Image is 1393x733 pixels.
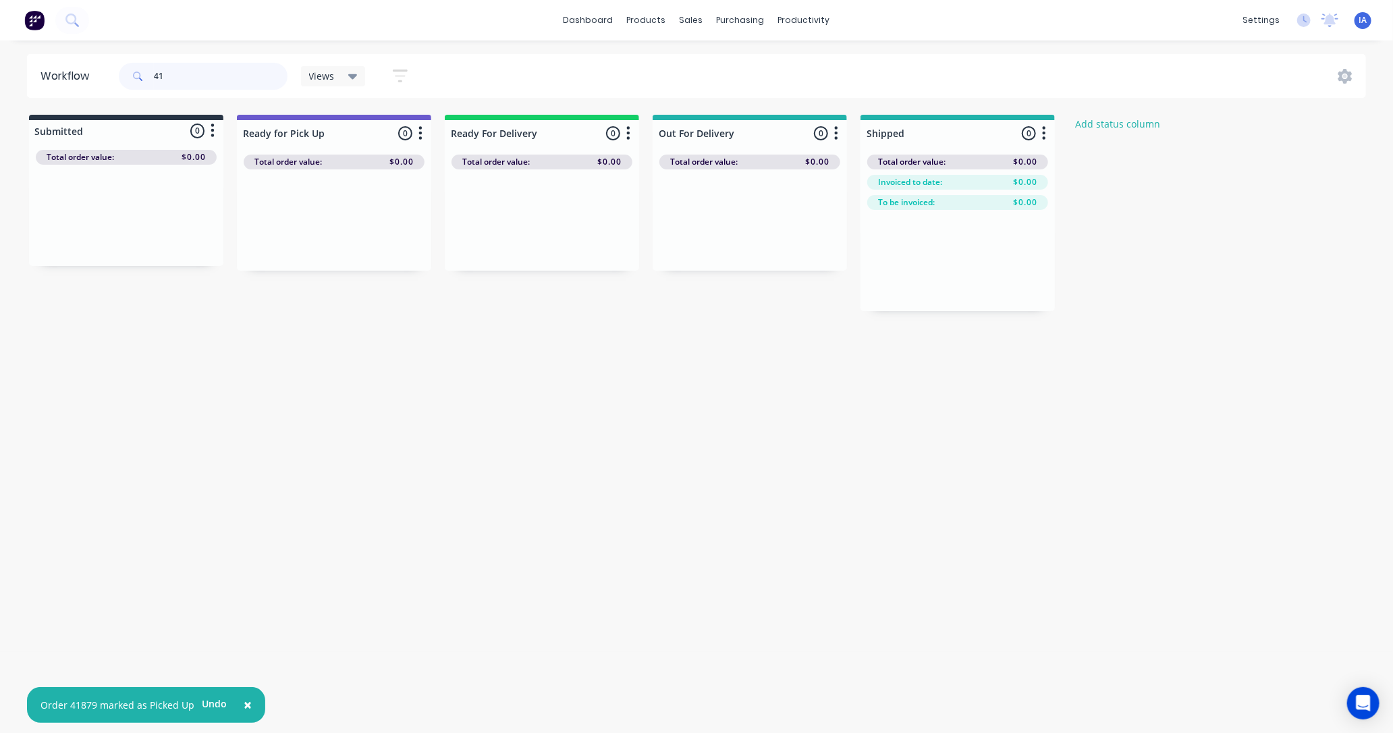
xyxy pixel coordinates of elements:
div: Open Intercom Messenger [1347,687,1380,720]
span: Total order value: [462,156,530,168]
div: sales [673,10,710,30]
img: Factory [24,10,45,30]
span: $0.00 [182,151,206,163]
a: dashboard [557,10,620,30]
span: To be invoiced: [878,196,935,209]
input: Search for orders... [154,63,288,90]
span: $0.00 [597,156,622,168]
div: purchasing [710,10,771,30]
span: IA [1359,14,1367,26]
span: $0.00 [1013,176,1037,188]
button: Close [230,689,265,722]
div: Order 41879 marked as Picked Up [40,698,194,712]
div: Workflow [40,68,96,84]
span: Total order value: [254,156,322,168]
div: products [620,10,673,30]
span: Total order value: [670,156,738,168]
span: $0.00 [389,156,414,168]
div: productivity [771,10,837,30]
div: settings [1236,10,1286,30]
span: $0.00 [805,156,829,168]
span: Total order value: [878,156,946,168]
button: Add status column [1068,115,1168,133]
span: Total order value: [47,151,114,163]
span: Views [309,69,335,83]
span: Invoiced to date: [878,176,942,188]
span: × [244,695,252,714]
span: $0.00 [1013,196,1037,209]
button: Undo [194,694,234,714]
span: $0.00 [1013,156,1037,168]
